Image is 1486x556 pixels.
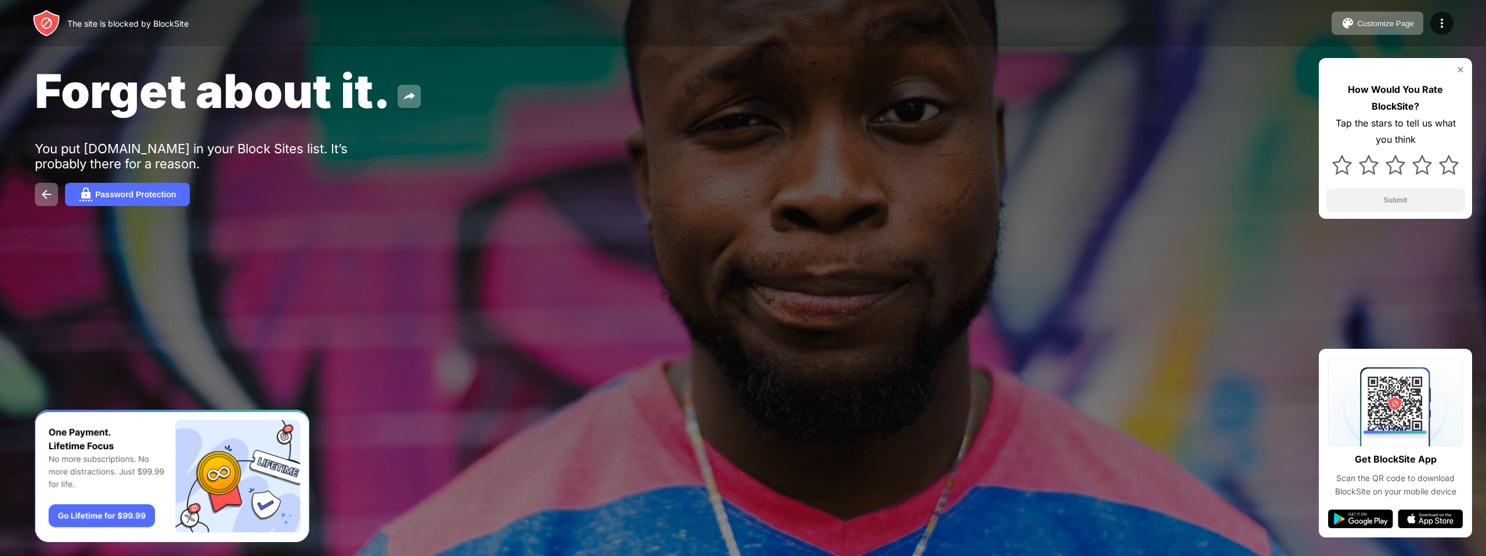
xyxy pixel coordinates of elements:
img: google-play.svg [1328,510,1393,528]
div: Password Protection [95,190,176,199]
span: Forget about it. [35,63,391,119]
div: Scan the QR code to download BlockSite on your mobile device [1328,472,1463,498]
img: star.svg [1412,155,1432,175]
img: star.svg [1439,155,1459,175]
div: The site is blocked by BlockSite [67,19,189,28]
img: pallet.svg [1341,16,1355,30]
div: You put [DOMAIN_NAME] in your Block Sites list. It’s probably there for a reason. [35,141,394,171]
div: Customize Page [1357,19,1414,28]
div: How Would You Rate BlockSite? [1326,81,1465,115]
img: star.svg [1359,155,1379,175]
img: rate-us-close.svg [1456,65,1465,74]
img: password.svg [79,187,93,201]
button: Password Protection [65,183,190,206]
img: star.svg [1386,155,1405,175]
img: star.svg [1332,155,1352,175]
div: Tap the stars to tell us what you think [1326,115,1465,149]
button: Customize Page [1332,12,1423,35]
img: share.svg [402,89,416,103]
iframe: Banner [35,410,309,543]
div: Get BlockSite App [1355,451,1437,468]
img: app-store.svg [1398,510,1463,528]
img: back.svg [39,187,53,201]
img: header-logo.svg [33,9,60,37]
img: menu-icon.svg [1435,16,1449,30]
button: Submit [1326,189,1465,212]
img: qrcode.svg [1328,358,1463,446]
